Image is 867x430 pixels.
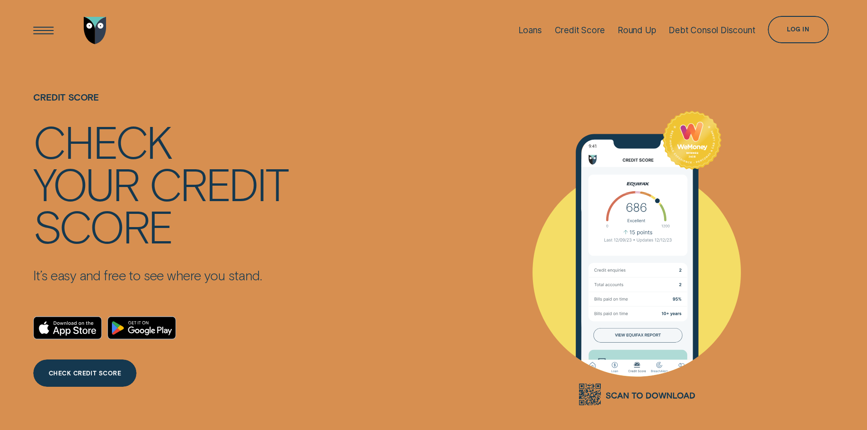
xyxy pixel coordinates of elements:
div: Round Up [618,25,656,35]
a: Android App on Google Play [107,316,176,339]
a: Download on the App Store [33,316,102,339]
div: score [33,204,172,247]
div: Check [33,120,171,162]
div: Debt Consol Discount [669,25,755,35]
button: Open Menu [30,17,57,44]
div: Loans [518,25,542,35]
h1: Credit Score [33,92,288,120]
img: Wisr [84,17,106,44]
button: Log in [768,16,828,43]
p: It’s easy and free to see where you stand. [33,267,288,283]
h4: Check your credit score [33,120,288,247]
div: Credit Score [555,25,605,35]
div: credit [149,162,288,204]
a: CHECK CREDIT SCORE [33,359,136,387]
div: your [33,162,138,204]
